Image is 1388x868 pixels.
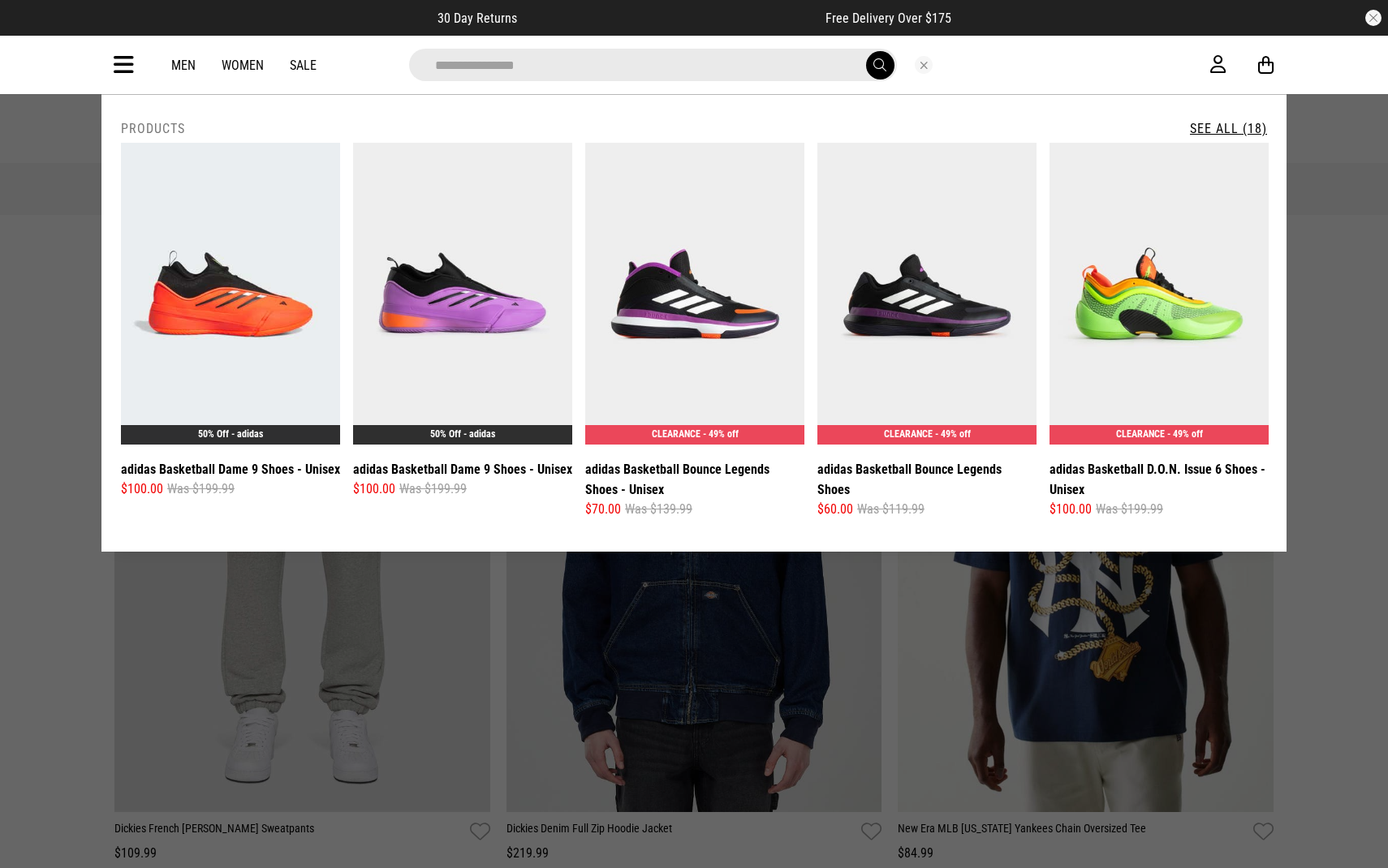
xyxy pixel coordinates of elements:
[13,6,62,55] button: Open LiveChat chat widget
[1167,428,1203,440] span: - 49% off
[585,459,804,500] a: adidas Basketball Bounce Legends Shoes - Unisex
[353,143,572,445] img: Adidas Basketball Dame 9 Shoes - Unisex in Purple
[1116,428,1165,440] span: CLEARANCE
[121,143,340,445] img: Adidas Basketball Dame 9 Shoes - Unisex in Red
[430,428,495,440] a: 50% Off - adidas
[1096,500,1163,519] span: Was $199.99
[290,58,317,73] a: Sale
[222,58,264,73] a: Women
[1050,500,1092,519] span: $100.00
[1050,459,1269,500] a: adidas Basketball D.O.N. Issue 6 Shoes - Unisex
[585,500,621,519] span: $70.00
[121,459,340,479] a: adidas Basketball Dame 9 Shoes - Unisex
[353,459,572,479] a: adidas Basketball Dame 9 Shoes - Unisex
[817,459,1037,500] a: adidas Basketball Bounce Legends Shoes
[1190,121,1267,136] a: See All (18)
[884,428,933,440] span: CLEARANCE
[121,121,185,136] h2: Products
[625,500,692,519] span: Was $139.99
[652,428,700,440] span: CLEARANCE
[585,143,804,445] img: Adidas Basketball Bounce Legends Shoes - Unisex in Black
[915,56,933,74] button: Close search
[121,479,163,499] span: $100.00
[817,500,853,519] span: $60.00
[857,500,925,519] span: Was $119.99
[353,479,395,499] span: $100.00
[198,428,263,440] a: 50% Off - adidas
[935,428,971,440] span: - 49% off
[817,143,1037,445] img: Adidas Basketball Bounce Legends Shoes in Black
[703,428,739,440] span: - 49% off
[1050,143,1269,445] img: Adidas Basketball D.o.n. Issue 6 Shoes - Unisex in Green
[825,11,951,26] span: Free Delivery Over $175
[438,11,517,26] span: 30 Day Returns
[550,10,793,26] iframe: Customer reviews powered by Trustpilot
[171,58,196,73] a: Men
[399,479,467,499] span: Was $199.99
[167,479,235,499] span: Was $199.99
